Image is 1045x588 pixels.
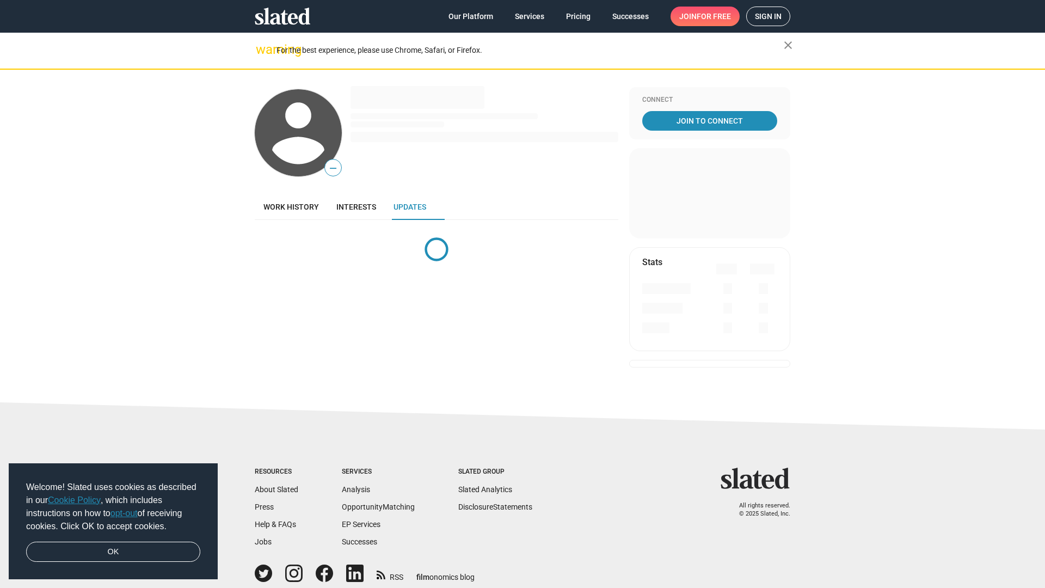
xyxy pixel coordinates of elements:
a: Help & FAQs [255,520,296,529]
a: Joinfor free [671,7,740,26]
span: Work history [263,203,319,211]
a: Services [506,7,553,26]
a: filmonomics blog [416,563,475,583]
a: Work history [255,194,328,220]
a: Our Platform [440,7,502,26]
mat-card-title: Stats [642,256,662,268]
a: About Slated [255,485,298,494]
div: Slated Group [458,468,532,476]
a: EP Services [342,520,380,529]
span: Our Platform [448,7,493,26]
a: Successes [604,7,657,26]
span: Pricing [566,7,591,26]
a: Jobs [255,537,272,546]
a: Press [255,503,274,511]
a: Slated Analytics [458,485,512,494]
div: Services [342,468,415,476]
span: Successes [612,7,649,26]
span: Welcome! Slated uses cookies as described in our , which includes instructions on how to of recei... [26,481,200,533]
a: Successes [342,537,377,546]
a: Sign in [746,7,790,26]
div: cookieconsent [9,463,218,580]
span: Sign in [755,7,782,26]
a: DisclosureStatements [458,503,532,511]
mat-icon: close [782,39,795,52]
a: Analysis [342,485,370,494]
p: All rights reserved. © 2025 Slated, Inc. [728,502,790,518]
span: Updates [394,203,426,211]
a: Join To Connect [642,111,777,131]
a: OpportunityMatching [342,503,415,511]
span: for free [697,7,731,26]
a: RSS [377,566,403,583]
span: Services [515,7,544,26]
a: Pricing [557,7,599,26]
div: For the best experience, please use Chrome, Safari, or Firefox. [276,43,784,58]
span: Join [679,7,731,26]
a: Interests [328,194,385,220]
span: film [416,573,429,581]
div: Resources [255,468,298,476]
div: Connect [642,96,777,105]
a: opt-out [110,509,138,518]
a: dismiss cookie message [26,542,200,562]
span: — [325,161,341,175]
mat-icon: warning [256,43,269,56]
span: Interests [336,203,376,211]
a: Updates [385,194,435,220]
a: Cookie Policy [48,495,101,505]
span: Join To Connect [644,111,775,131]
